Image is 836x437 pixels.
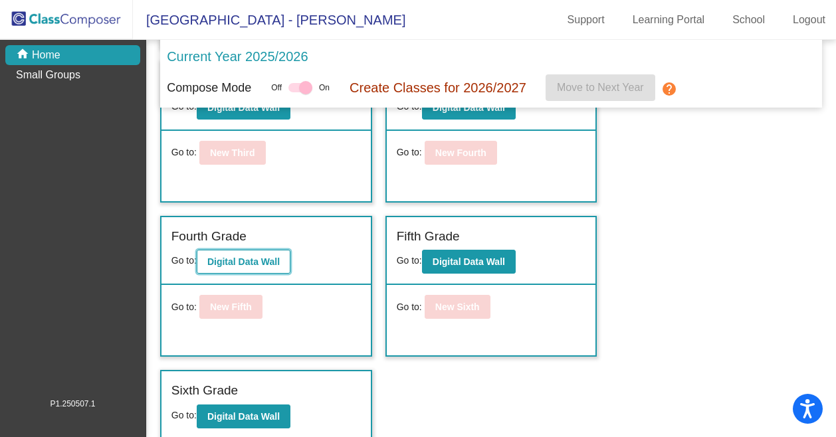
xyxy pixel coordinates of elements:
[171,145,197,159] span: Go to:
[397,255,422,266] span: Go to:
[271,82,282,94] span: Off
[171,101,197,112] span: Go to:
[433,102,505,113] b: Digital Data Wall
[133,9,405,31] span: [GEOGRAPHIC_DATA] - [PERSON_NAME]
[171,255,197,266] span: Go to:
[397,145,422,159] span: Go to:
[782,9,836,31] a: Logout
[722,9,776,31] a: School
[558,82,645,93] span: Move to Next Year
[16,47,32,63] mat-icon: home
[435,147,486,158] b: New Fourth
[32,47,60,63] p: Home
[210,147,255,158] b: New Third
[425,295,490,319] button: New Sixth
[167,79,251,97] p: Compose Mode
[546,74,655,101] button: Move to Next Year
[199,295,262,319] button: New Fifth
[210,302,252,312] b: New Fifth
[171,381,238,400] label: Sixth Grade
[661,81,677,97] mat-icon: help
[397,101,422,112] span: Go to:
[197,250,290,274] button: Digital Data Wall
[622,9,716,31] a: Learning Portal
[433,256,505,267] b: Digital Data Wall
[350,78,526,98] p: Create Classes for 2026/2027
[171,410,197,420] span: Go to:
[422,250,516,274] button: Digital Data Wall
[425,141,497,165] button: New Fourth
[167,46,308,66] p: Current Year 2025/2026
[557,9,615,31] a: Support
[16,67,80,83] p: Small Groups
[397,300,422,314] span: Go to:
[171,227,247,246] label: Fourth Grade
[319,82,330,94] span: On
[197,404,290,428] button: Digital Data Wall
[199,141,266,165] button: New Third
[435,302,480,312] b: New Sixth
[207,102,280,113] b: Digital Data Wall
[207,411,280,422] b: Digital Data Wall
[171,300,197,314] span: Go to:
[207,256,280,267] b: Digital Data Wall
[397,227,460,246] label: Fifth Grade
